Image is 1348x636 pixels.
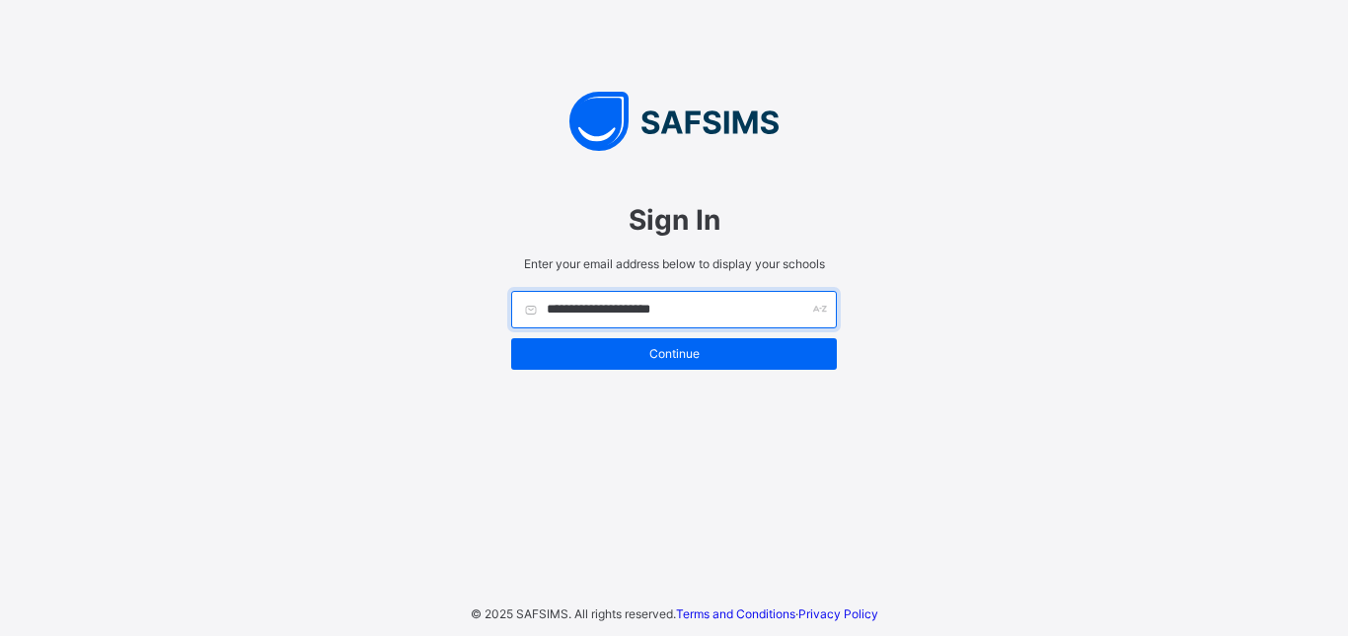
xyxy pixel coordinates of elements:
span: Continue [526,346,822,361]
img: SAFSIMS Logo [491,92,857,151]
a: Terms and Conditions [676,606,795,621]
span: © 2025 SAFSIMS. All rights reserved. [471,606,676,621]
span: Enter your email address below to display your schools [511,256,837,271]
span: · [676,606,878,621]
span: Sign In [511,203,837,237]
a: Privacy Policy [798,606,878,621]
